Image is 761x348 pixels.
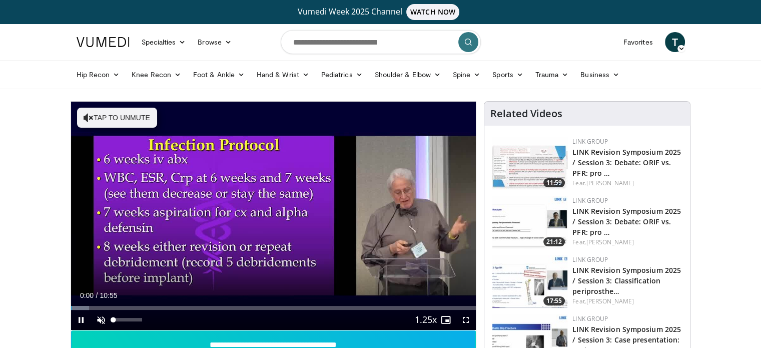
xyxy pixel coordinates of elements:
a: [PERSON_NAME] [586,297,634,305]
a: LINK Group [572,137,608,146]
video-js: Video Player [71,102,476,330]
img: VuMedi Logo [77,37,130,47]
button: Pause [71,310,91,330]
a: T [665,32,685,52]
a: LINK Group [572,196,608,205]
a: 11:59 [492,137,567,190]
a: Sports [486,65,529,85]
button: Enable picture-in-picture mode [436,310,456,330]
img: 5eed7978-a1c2-49eb-9569-a8f057405f76.150x105_q85_crop-smart_upscale.jpg [492,255,567,308]
div: Feat. [572,179,682,188]
a: [PERSON_NAME] [586,238,634,246]
a: Business [574,65,625,85]
a: LINK Group [572,255,608,264]
a: LINK Group [572,314,608,323]
span: 17:55 [543,296,565,305]
a: 17:55 [492,255,567,308]
span: 21:12 [543,237,565,246]
a: LINK Revision Symposium 2025 / Session 3: Debate: ORIF vs. PFR: pro … [572,206,681,237]
a: 21:12 [492,196,567,249]
a: Browse [192,32,238,52]
a: Trauma [529,65,575,85]
span: / [96,291,98,299]
a: [PERSON_NAME] [586,179,634,187]
img: 3d38f83b-9379-4a04-8d2a-971632916aaa.150x105_q85_crop-smart_upscale.jpg [492,196,567,249]
a: Spine [447,65,486,85]
button: Fullscreen [456,310,476,330]
a: Knee Recon [126,65,187,85]
div: Feat. [572,297,682,306]
a: LINK Revision Symposium 2025 / Session 3: Debate: ORIF vs. PFR: pro … [572,147,681,178]
a: LINK Revision Symposium 2025 / Session 3: Classification periprosthe… [572,265,681,296]
button: Unmute [91,310,111,330]
span: 10:55 [100,291,117,299]
h4: Related Videos [490,108,562,120]
a: Vumedi Week 2025 ChannelWATCH NOW [78,4,683,20]
a: Pediatrics [315,65,369,85]
span: 11:59 [543,178,565,187]
a: Favorites [617,32,659,52]
a: Hand & Wrist [251,65,315,85]
div: Feat. [572,238,682,247]
a: Foot & Ankle [187,65,251,85]
a: Specialties [136,32,192,52]
a: Hip Recon [71,65,126,85]
div: Volume Level [114,318,142,321]
span: 0:00 [80,291,94,299]
img: b9288c66-1719-4b4d-a011-26ee5e03ef9b.150x105_q85_crop-smart_upscale.jpg [492,137,567,190]
button: Playback Rate [416,310,436,330]
span: WATCH NOW [406,4,459,20]
a: Shoulder & Elbow [369,65,447,85]
input: Search topics, interventions [281,30,481,54]
button: Tap to unmute [77,108,157,128]
div: Progress Bar [71,306,476,310]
